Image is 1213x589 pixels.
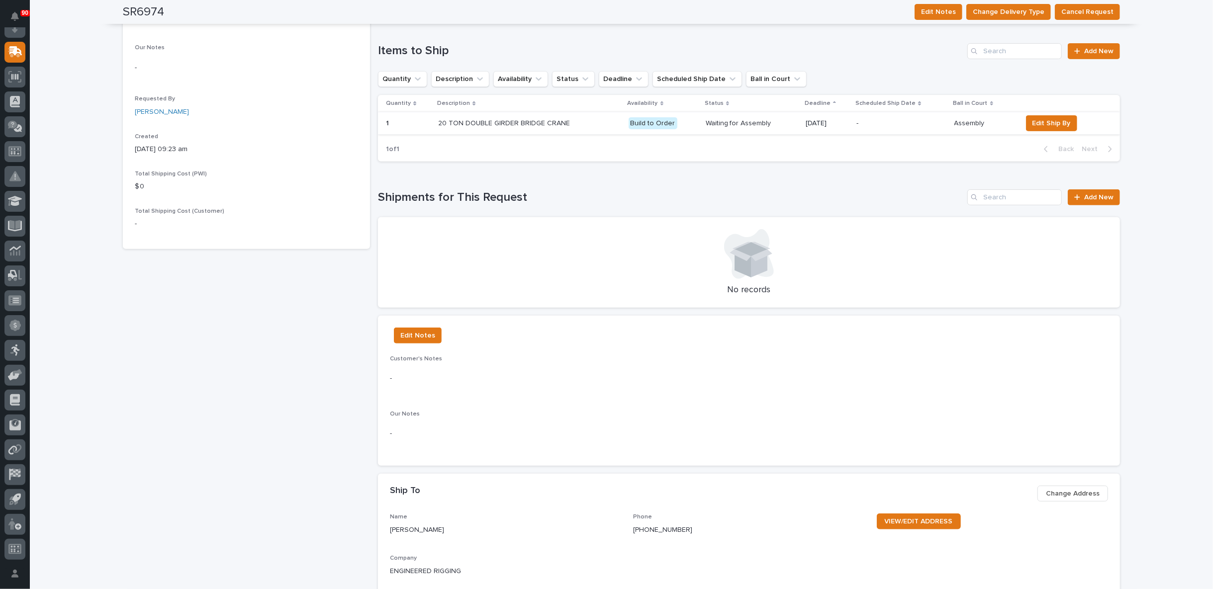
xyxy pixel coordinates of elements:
[123,5,164,19] h2: SR6974
[877,513,961,529] a: VIEW/EDIT ADDRESS
[493,71,548,87] button: Availability
[653,71,742,87] button: Scheduled Ship Date
[378,44,963,58] h1: Items to Ship
[394,328,442,343] button: Edit Notes
[135,208,224,214] span: Total Shipping Cost (Customer)
[390,555,417,561] span: Company
[746,71,807,87] button: Ball in Court
[706,119,798,128] p: Waiting for Assembly
[633,514,652,520] span: Phone
[967,43,1062,59] input: Search
[967,189,1062,205] input: Search
[1032,117,1071,129] span: Edit Ship By
[806,119,848,128] p: [DATE]
[1036,145,1078,154] button: Back
[1052,145,1074,154] span: Back
[135,134,158,140] span: Created
[135,96,175,102] span: Requested By
[390,373,1108,384] p: -
[378,137,407,162] p: 1 of 1
[1046,488,1100,500] span: Change Address
[390,285,1108,296] p: No records
[135,171,207,177] span: Total Shipping Cost (PWI)
[400,330,435,341] span: Edit Notes
[431,71,489,87] button: Description
[885,518,953,525] span: VIEW/EDIT ADDRESS
[135,107,189,117] a: [PERSON_NAME]
[1084,48,1114,55] span: Add New
[22,9,28,16] p: 90
[966,4,1051,20] button: Change Delivery Type
[633,525,692,535] p: [PHONE_NUMBER]
[805,98,831,109] p: Deadline
[1061,6,1114,18] span: Cancel Request
[390,486,420,497] h2: Ship To
[552,71,595,87] button: Status
[390,356,442,362] span: Customer's Notes
[1084,194,1114,201] span: Add New
[921,6,956,18] span: Edit Notes
[4,6,25,27] button: Notifications
[390,566,1108,577] p: ENGINEERED RIGGING
[390,411,420,417] span: Our Notes
[390,525,444,535] p: [PERSON_NAME]
[855,98,916,109] p: Scheduled Ship Date
[629,117,677,130] div: Build to Order
[378,190,963,205] h1: Shipments for This Request
[386,98,411,109] p: Quantity
[705,98,724,109] p: Status
[1082,145,1104,154] span: Next
[135,144,358,155] p: [DATE] 09:23 am
[973,6,1044,18] span: Change Delivery Type
[915,4,962,20] button: Edit Notes
[1078,145,1120,154] button: Next
[1068,189,1120,205] a: Add New
[954,119,1014,128] p: Assembly
[599,71,649,87] button: Deadline
[438,119,612,128] p: 20 TON DOUBLE GIRDER BRIDGE CRANE
[390,514,407,520] span: Name
[953,98,988,109] p: Ball in Court
[437,98,470,109] p: Description
[135,63,358,73] p: -
[1037,486,1108,502] button: Change Address
[856,119,946,128] p: -
[12,12,25,28] div: Notifications90
[378,71,427,87] button: Quantity
[1068,43,1120,59] a: Add New
[135,181,358,192] p: $ 0
[135,219,358,229] p: -
[1026,115,1077,131] button: Edit Ship By
[386,117,391,128] p: 1
[1055,4,1120,20] button: Cancel Request
[135,45,165,51] span: Our Notes
[378,112,1120,134] tr: 11 20 TON DOUBLE GIRDER BRIDGE CRANEBuild to OrderWaiting for Assembly[DATE]-AssemblyEdit Ship By
[390,428,1108,439] p: -
[628,98,658,109] p: Availability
